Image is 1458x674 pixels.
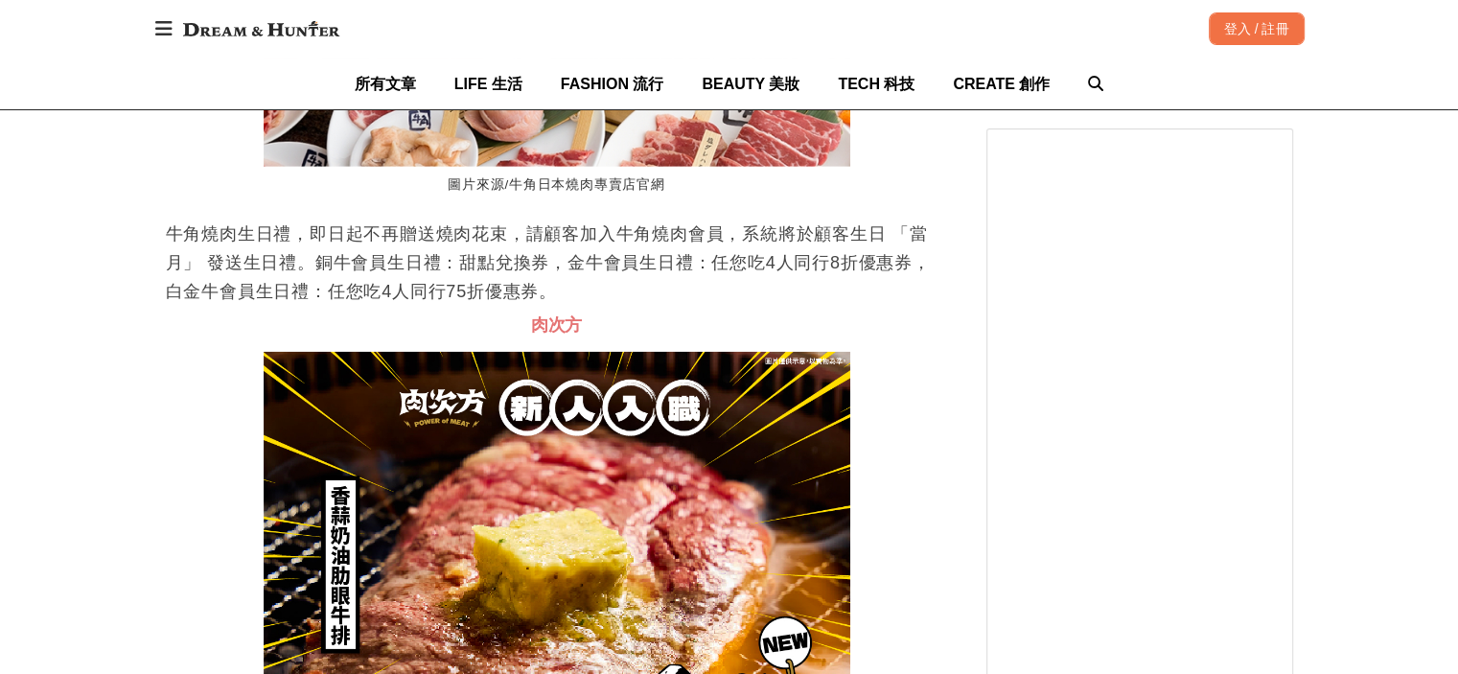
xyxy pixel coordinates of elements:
[264,167,850,204] figcaption: 圖片來源/牛角日本燒肉專賣店官網
[174,12,349,46] img: Dream & Hunter
[454,58,522,109] a: LIFE 生活
[355,58,416,109] a: 所有文章
[561,58,664,109] a: FASHION 流行
[355,76,416,92] span: 所有文章
[166,220,948,306] p: 牛角燒肉生日禮，即日起不再贈送燒肉花束，請顧客加入牛角燒肉會員，系統將於顧客生日 「當月」 發送生日禮。銅牛會員生日禮：甜點兌換券，金牛會員生日禮：任您吃4人同行8折優惠券，白金牛會員生日禮：任...
[561,76,664,92] span: FASHION 流行
[454,76,522,92] span: LIFE 生活
[838,58,914,109] a: TECH 科技
[702,58,799,109] a: BEAUTY 美妝
[531,315,582,335] span: 肉次方
[953,58,1050,109] a: CREATE 創作
[953,76,1050,92] span: CREATE 創作
[1209,12,1305,45] div: 登入 / 註冊
[838,76,914,92] span: TECH 科技
[702,76,799,92] span: BEAUTY 美妝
